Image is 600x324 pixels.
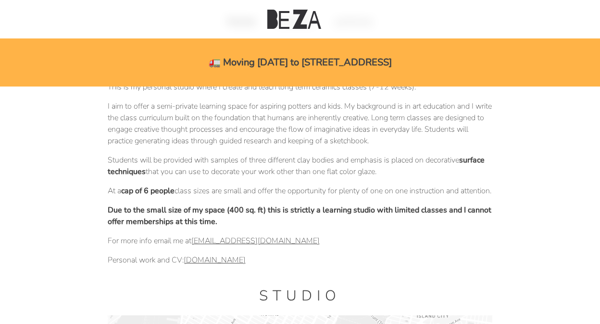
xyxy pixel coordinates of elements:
strong: surface techniques [108,155,485,177]
img: Beza Studio Logo [267,10,321,29]
p: I aim to offer a semi-private learning space for aspiring potters and kids. My background is in a... [108,100,492,147]
strong: cap of 6 people [121,186,175,196]
p: At a class sizes are small and offer the opportunity for plenty of one on one instruction and att... [108,185,492,197]
p: For more info email me at [108,235,492,247]
p: Students will be provided with samples of three different clay bodies and emphasis is placed on d... [108,154,492,177]
strong: Due to the small size of my space (400 sq. ft) this is strictly a learning studio with limited cl... [108,205,491,227]
p: This is my personal studio where I create and teach long term ceramics classes (7-12 weeks). [108,81,492,93]
h1: Studio [108,286,492,306]
a: [DOMAIN_NAME] [184,255,246,265]
p: Personal work and CV: [108,254,492,266]
a: [EMAIL_ADDRESS][DOMAIN_NAME] [191,236,320,246]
